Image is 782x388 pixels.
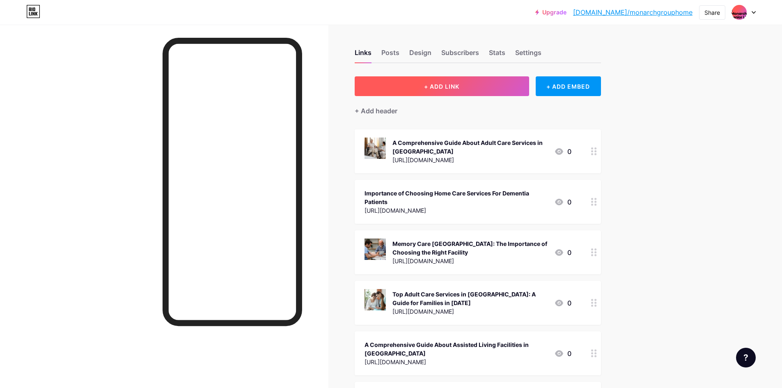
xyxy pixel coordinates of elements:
[392,156,548,164] div: [URL][DOMAIN_NAME]
[355,106,397,116] div: + Add header
[392,239,548,257] div: Memory Care [GEOGRAPHIC_DATA]: The Importance of Choosing the Right Facility
[365,206,548,215] div: [URL][DOMAIN_NAME]
[365,239,386,260] img: Memory Care Las Vegas: The Importance of Choosing the Right Facility
[441,48,479,62] div: Subscribers
[365,189,548,206] div: Importance of Choosing Home Care Services For Dementia Patients
[355,76,529,96] button: + ADD LINK
[381,48,399,62] div: Posts
[554,248,571,257] div: 0
[536,76,601,96] div: + ADD EMBED
[392,138,548,156] div: A Comprehensive Guide About Adult Care Services in [GEOGRAPHIC_DATA]
[554,349,571,358] div: 0
[365,138,386,159] img: A Comprehensive Guide About Adult Care Services in Las Vegas
[392,290,548,307] div: Top Adult Care Services in [GEOGRAPHIC_DATA]: A Guide for Families in [DATE]
[554,147,571,156] div: 0
[365,358,548,366] div: [URL][DOMAIN_NAME]
[489,48,505,62] div: Stats
[409,48,431,62] div: Design
[365,289,386,310] img: Top Adult Care Services in Las Vegas: A Guide for Families in 2025
[355,48,372,62] div: Links
[554,197,571,207] div: 0
[554,298,571,308] div: 0
[732,5,747,20] img: monarchgrouphome
[392,257,548,265] div: [URL][DOMAIN_NAME]
[365,340,548,358] div: A Comprehensive Guide About Assisted Living Facilities in [GEOGRAPHIC_DATA]
[535,9,566,16] a: Upgrade
[392,307,548,316] div: [URL][DOMAIN_NAME]
[515,48,541,62] div: Settings
[424,83,459,90] span: + ADD LINK
[573,7,693,17] a: [DOMAIN_NAME]/monarchgrouphome
[704,8,720,17] div: Share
